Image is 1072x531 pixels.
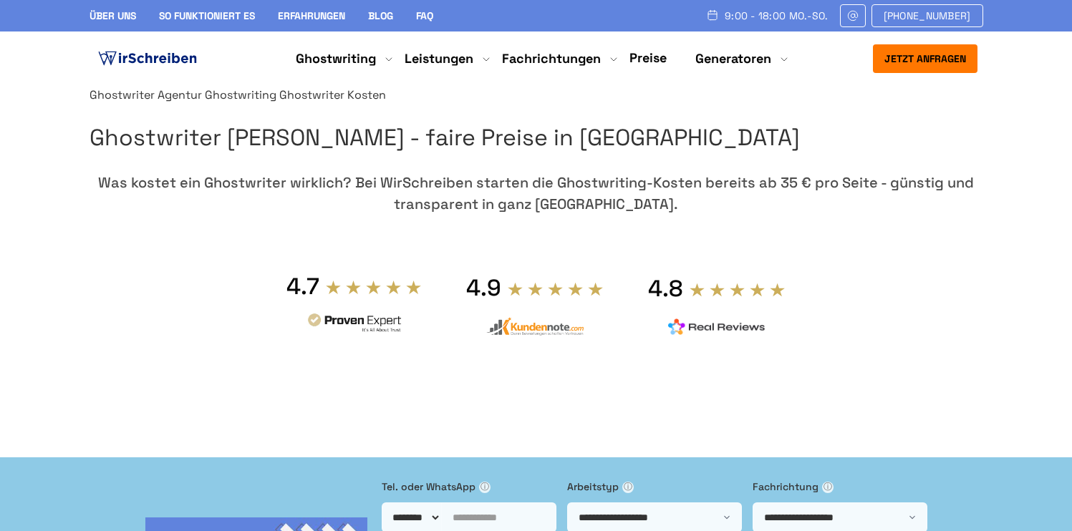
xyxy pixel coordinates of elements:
label: Tel. oder WhatsApp [382,479,556,495]
div: 4.9 [466,273,501,302]
label: Fachrichtung [753,479,927,495]
span: [PHONE_NUMBER] [884,10,971,21]
div: Was kostet ein Ghostwriter wirklich? Bei WirSchreiben starten die Ghostwriting-Kosten bereits ab ... [90,172,983,215]
a: So funktioniert es [159,9,255,22]
a: Generatoren [695,50,771,67]
img: stars [325,279,422,295]
a: Leistungen [405,50,473,67]
a: Ghostwriter Agentur [90,87,202,102]
img: Email [846,10,859,21]
a: Preise [629,49,667,66]
img: stars [689,282,786,298]
img: logo ghostwriter-österreich [95,48,200,69]
a: Erfahrungen [278,9,345,22]
span: Ghostwriter Kosten [279,87,386,102]
span: ⓘ [822,482,834,493]
h1: Ghostwriter [PERSON_NAME] - faire Preise in [GEOGRAPHIC_DATA] [90,120,983,156]
img: kundennote [486,317,584,336]
span: ⓘ [622,482,634,493]
img: realreviews [668,318,766,336]
span: 9:00 - 18:00 Mo.-So. [725,10,829,21]
img: Schedule [706,9,719,21]
a: Über uns [90,9,136,22]
div: 4.7 [286,272,319,301]
a: [PHONE_NUMBER] [871,4,983,27]
a: Fachrichtungen [502,50,601,67]
a: Blog [368,9,393,22]
a: Ghostwriting [296,50,376,67]
span: ⓘ [479,482,491,493]
img: stars [507,281,604,297]
a: FAQ [416,9,433,22]
div: 4.8 [648,274,683,303]
a: Ghostwriting [205,87,276,102]
label: Arbeitstyp [567,479,742,495]
button: Jetzt anfragen [873,44,977,73]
